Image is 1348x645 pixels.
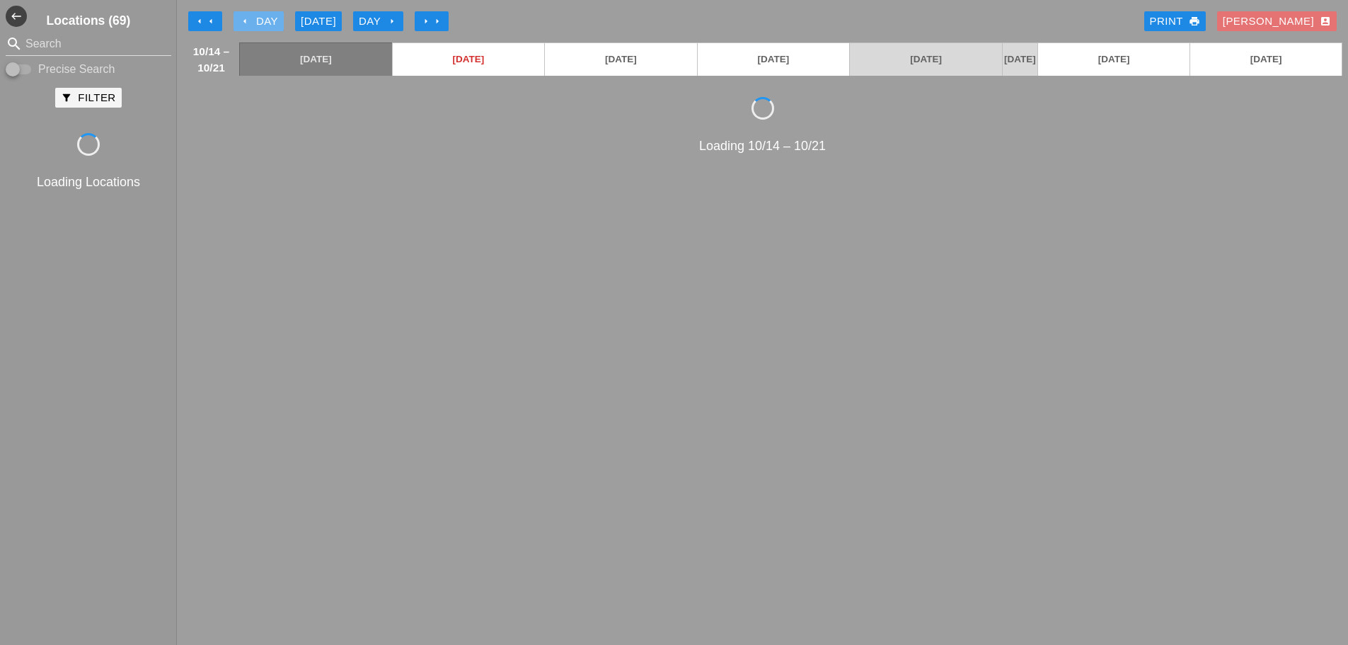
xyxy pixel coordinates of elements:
[6,6,27,27] i: west
[55,88,121,108] button: Filter
[239,13,278,30] div: Day
[239,16,250,27] i: arrow_left
[3,173,174,192] div: Loading Locations
[353,11,403,31] button: Day
[188,11,222,31] button: Move Back 1 Week
[1038,43,1190,76] a: [DATE]
[295,11,342,31] button: [DATE]
[1320,16,1331,27] i: account_box
[545,43,697,76] a: [DATE]
[183,137,1342,156] div: Loading 10/14 – 10/21
[1223,13,1331,30] div: [PERSON_NAME]
[301,13,336,30] div: [DATE]
[234,11,284,31] button: Day
[420,16,432,27] i: arrow_right
[698,43,850,76] a: [DATE]
[61,92,72,103] i: filter_alt
[1150,13,1200,30] div: Print
[1003,43,1037,76] a: [DATE]
[38,62,115,76] label: Precise Search
[415,11,449,31] button: Move Ahead 1 Week
[386,16,398,27] i: arrow_right
[1144,11,1206,31] a: Print
[240,43,392,76] a: [DATE]
[6,61,171,78] div: Enable Precise search to match search terms exactly.
[25,33,151,55] input: Search
[190,43,232,76] span: 10/14 – 10/21
[393,43,545,76] a: [DATE]
[6,35,23,52] i: search
[205,16,217,27] i: arrow_left
[1189,16,1200,27] i: print
[61,90,115,106] div: Filter
[1217,11,1337,31] button: [PERSON_NAME]
[432,16,443,27] i: arrow_right
[850,43,1002,76] a: [DATE]
[359,13,398,30] div: Day
[6,6,27,27] button: Shrink Sidebar
[1190,43,1342,76] a: [DATE]
[194,16,205,27] i: arrow_left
